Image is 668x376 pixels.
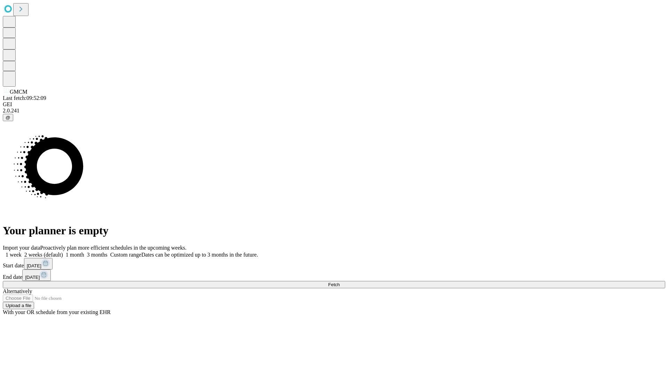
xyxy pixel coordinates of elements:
[3,224,665,237] h1: Your planner is empty
[3,245,40,251] span: Import your data
[27,263,41,268] span: [DATE]
[22,269,51,281] button: [DATE]
[66,252,84,258] span: 1 month
[328,282,340,287] span: Fetch
[3,309,111,315] span: With your OR schedule from your existing EHR
[6,252,22,258] span: 1 week
[141,252,258,258] span: Dates can be optimized up to 3 months in the future.
[3,108,665,114] div: 2.0.241
[24,252,63,258] span: 2 weeks (default)
[3,288,32,294] span: Alternatively
[3,281,665,288] button: Fetch
[3,114,13,121] button: @
[3,269,665,281] div: End date
[87,252,108,258] span: 3 months
[3,302,34,309] button: Upload a file
[10,89,27,95] span: GMCM
[3,95,46,101] span: Last fetch: 09:52:09
[24,258,53,269] button: [DATE]
[25,275,40,280] span: [DATE]
[40,245,186,251] span: Proactively plan more efficient schedules in the upcoming weeks.
[3,101,665,108] div: GEI
[3,258,665,269] div: Start date
[6,115,10,120] span: @
[110,252,141,258] span: Custom range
